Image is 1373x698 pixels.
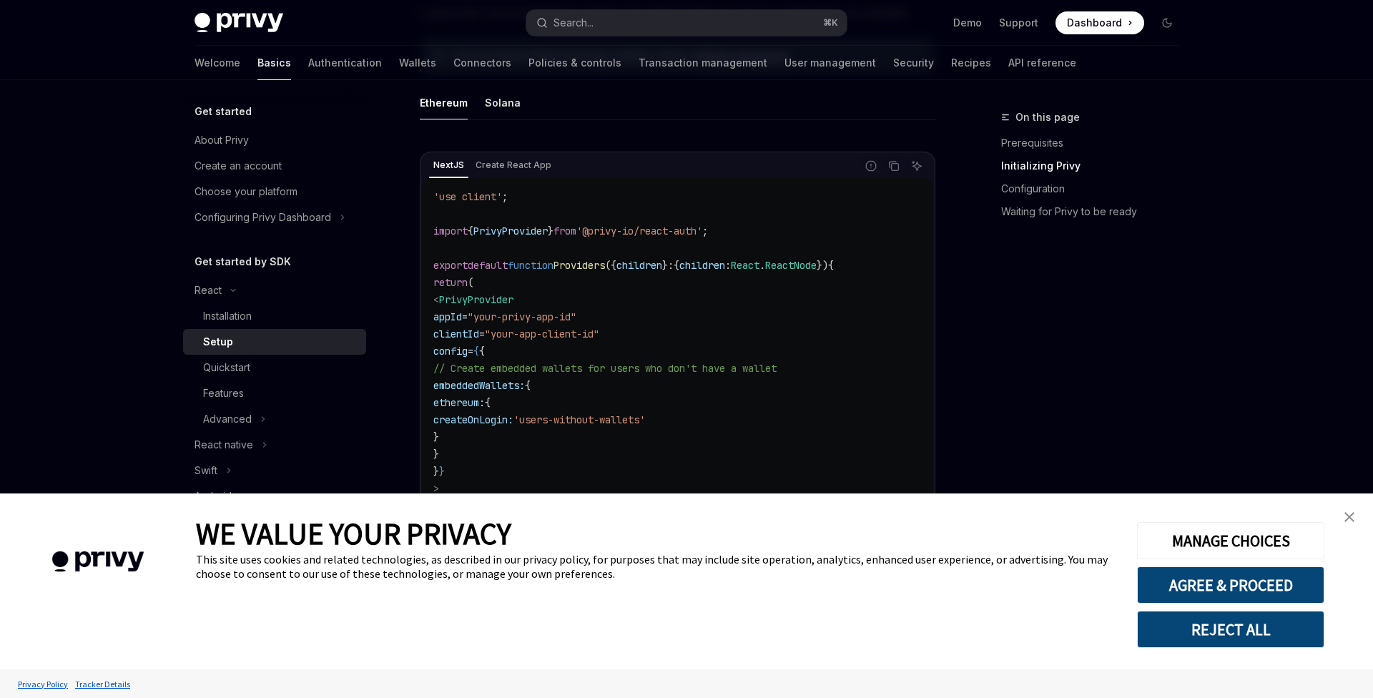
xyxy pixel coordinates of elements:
span: embeddedWallets: [433,379,525,392]
button: Toggle Advanced section [183,406,366,432]
span: { [473,345,479,358]
div: React [195,282,222,299]
a: Create an account [183,153,366,179]
span: 'use client' [433,190,502,203]
span: } [439,465,445,478]
a: Initializing Privy [1001,154,1190,177]
span: } [662,259,668,272]
a: Quickstart [183,355,366,380]
button: REJECT ALL [1137,611,1324,648]
span: Dashboard [1067,16,1122,30]
span: config [433,345,468,358]
a: Transaction management [639,46,767,80]
span: { [525,379,531,392]
span: clientId [433,328,479,340]
a: Choose your platform [183,179,366,205]
span: // Create embedded wallets for users who don't have a wallet [433,362,777,375]
span: : [668,259,674,272]
span: ethereum: [433,396,485,409]
a: Support [999,16,1038,30]
span: } [433,465,439,478]
span: Providers [553,259,605,272]
a: Basics [257,46,291,80]
button: Copy the contents from the code block [885,157,903,175]
a: Connectors [453,46,511,80]
button: Toggle Android section [183,483,366,509]
button: Ethereum [420,86,468,119]
span: } [433,431,439,443]
div: Advanced [203,411,252,428]
span: import [433,225,468,237]
div: Installation [203,308,252,325]
a: Installation [183,303,366,329]
span: } [548,225,553,237]
button: Ask AI [907,157,926,175]
a: API reference [1008,46,1076,80]
a: Configuration [1001,177,1190,200]
span: PrivyProvider [439,293,513,306]
a: Waiting for Privy to be ready [1001,200,1190,223]
a: close banner [1335,503,1364,531]
span: { [828,259,834,272]
span: { [485,396,491,409]
span: children [679,259,725,272]
span: : [725,259,731,272]
a: Welcome [195,46,240,80]
button: Open search [526,10,847,36]
span: { [674,259,679,272]
a: Authentication [308,46,382,80]
div: Create an account [195,157,282,174]
a: About Privy [183,127,366,153]
span: On this page [1015,109,1080,126]
div: Choose your platform [195,183,297,200]
span: from [553,225,576,237]
a: Features [183,380,366,406]
span: createOnLogin: [433,413,513,426]
div: This site uses cookies and related technologies, as described in our privacy policy, for purposes... [196,552,1116,581]
span: { [468,225,473,237]
span: }) [817,259,828,272]
a: Policies & controls [528,46,621,80]
span: export [433,259,468,272]
div: Features [203,385,244,402]
span: default [468,259,508,272]
img: dark logo [195,13,283,33]
span: ({ [605,259,616,272]
div: Configuring Privy Dashboard [195,209,331,226]
div: Setup [203,333,233,350]
div: Android [195,488,232,505]
button: MANAGE CHOICES [1137,522,1324,559]
span: ; [702,225,708,237]
div: Create React App [471,157,556,174]
button: Toggle Swift section [183,458,366,483]
span: ; [502,190,508,203]
span: 'users-without-wallets' [513,413,645,426]
span: "your-app-client-id" [485,328,599,340]
div: Quickstart [203,359,250,376]
a: Wallets [399,46,436,80]
div: About Privy [195,132,249,149]
span: "your-privy-app-id" [468,310,576,323]
button: Toggle React section [183,277,366,303]
div: Swift [195,462,217,479]
img: close banner [1344,512,1354,522]
span: ⌘ K [823,17,838,29]
img: company logo [21,531,174,593]
span: } [433,448,439,461]
span: { [479,345,485,358]
h5: Get started [195,103,252,120]
span: appId [433,310,462,323]
span: > [433,482,439,495]
button: Toggle dark mode [1156,11,1178,34]
span: return [433,276,468,289]
button: Solana [485,86,521,119]
span: = [468,345,473,358]
span: React [731,259,759,272]
a: Dashboard [1055,11,1144,34]
h5: Get started by SDK [195,253,291,270]
span: = [462,310,468,323]
button: AGREE & PROCEED [1137,566,1324,604]
a: User management [784,46,876,80]
div: React native [195,436,253,453]
span: < [433,293,439,306]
